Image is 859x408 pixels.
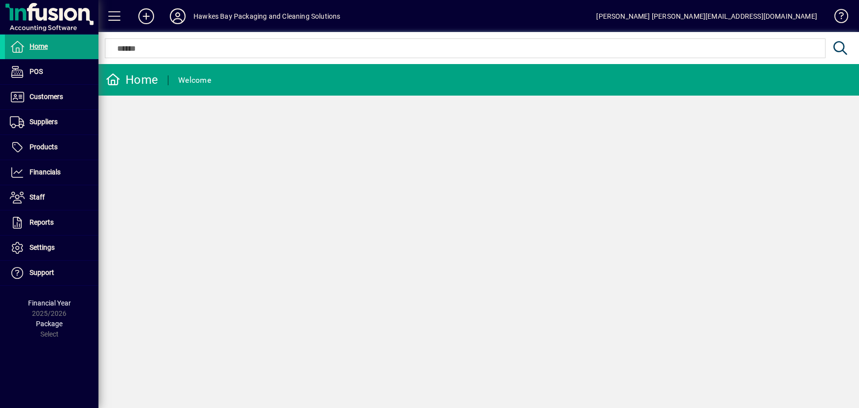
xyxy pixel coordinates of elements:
a: Products [5,135,98,160]
span: Settings [30,243,55,251]
button: Add [130,7,162,25]
a: Reports [5,210,98,235]
span: Suppliers [30,118,58,126]
a: Staff [5,185,98,210]
div: Home [106,72,158,88]
div: Welcome [178,72,211,88]
span: Support [30,269,54,276]
a: Settings [5,236,98,260]
a: Support [5,261,98,285]
span: Package [36,320,63,328]
a: Customers [5,85,98,109]
span: Financial Year [28,299,71,307]
button: Profile [162,7,193,25]
a: Financials [5,160,98,185]
a: Suppliers [5,110,98,135]
a: Knowledge Base [827,2,847,34]
span: Staff [30,193,45,201]
span: Products [30,143,58,151]
div: [PERSON_NAME] [PERSON_NAME][EMAIL_ADDRESS][DOMAIN_NAME] [596,8,817,24]
a: POS [5,60,98,84]
span: Home [30,42,48,50]
span: POS [30,68,43,75]
span: Reports [30,218,54,226]
span: Financials [30,168,61,176]
span: Customers [30,93,63,101]
div: Hawkes Bay Packaging and Cleaning Solutions [193,8,341,24]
